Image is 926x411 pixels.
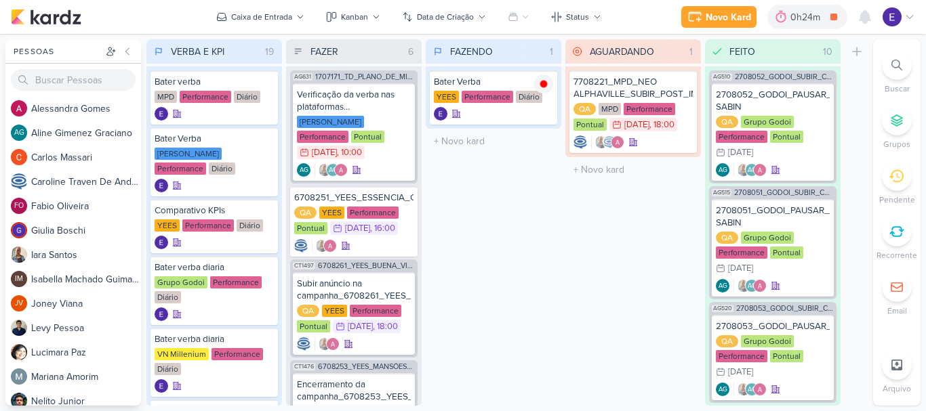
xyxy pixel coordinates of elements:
[294,192,414,204] div: 6708251_YEES_ESSENCIA_CAMPOLIM_SUBIR_LEAD_ADS_ANIMADO
[155,379,168,393] img: Eduardo Quaresma
[748,387,757,393] p: AG
[155,163,206,175] div: Performance
[14,202,24,210] p: FO
[323,239,337,253] img: Alessandra Gomes
[712,305,733,312] span: AG520
[733,163,767,177] div: Colaboradores: Iara Santos, Aline Gimenez Graciano, Alessandra Gomes
[403,45,419,59] div: 6
[297,163,310,177] div: Criador(a): Aline Gimenez Graciano
[294,222,327,234] div: Pontual
[180,91,231,103] div: Performance
[294,239,308,253] div: Criador(a): Caroline Traven De Andrade
[315,337,340,351] div: Colaboradores: Iara Santos, Alessandra Gomes
[312,239,337,253] div: Colaboradores: Iara Santos, Alessandra Gomes
[573,103,596,115] div: QA
[155,261,274,274] div: Bater verba diaria
[11,246,27,263] img: Iara Santos
[237,219,263,232] div: Diário
[155,204,274,217] div: Comparativo KPIs
[155,219,180,232] div: YEES
[462,91,513,103] div: Performance
[319,207,344,219] div: YEES
[293,262,315,269] span: CT1497
[11,320,27,336] img: Levy Pessoa
[293,363,315,370] span: CT1476
[716,279,729,293] div: Aline Gimenez Graciano
[315,239,329,253] img: Iara Santos
[155,133,274,145] div: Bater Verba
[624,103,675,115] div: Performance
[770,131,803,143] div: Pontual
[297,116,364,128] div: [PERSON_NAME]
[719,387,727,393] p: AG
[297,320,330,332] div: Pontual
[348,322,373,331] div: [DATE]
[31,175,141,189] div: C a r o l i n e T r a v e n D e A n d r a d e
[11,9,81,25] img: kardz.app
[326,337,340,351] img: Alessandra Gomes
[155,179,168,192] img: Eduardo Quaresma
[737,163,750,177] img: Iara Santos
[681,6,757,28] button: Novo Kard
[155,236,168,249] img: Eduardo Quaresma
[155,307,168,321] div: Criador(a): Eduardo Quaresma
[11,222,27,238] img: Giulia Boschi
[716,131,767,143] div: Performance
[753,383,767,396] img: Alessandra Gomes
[11,295,27,311] div: Joney Viana
[716,116,738,128] div: QA
[568,160,698,179] input: + Novo kard
[350,305,401,317] div: Performance
[434,107,447,121] img: Eduardo Quaresma
[745,163,759,177] div: Aline Gimenez Graciano
[15,300,23,307] p: JV
[155,276,207,288] div: Grupo Godoi
[741,232,794,244] div: Grupo Godoi
[734,189,834,196] span: 2708051_GODOI_SUBIR_CONTEUDO_SOCIAL_EM_PERFORMANCE_AB
[345,224,370,233] div: [DATE]
[741,116,794,128] div: Grupo Godoi
[31,126,141,140] div: A l i n e G i m e n e z G r a c i a n o
[11,69,136,91] input: Buscar Pessoas
[315,73,415,81] span: 1707171_TD_PLANO_DE_MIDIA_SETEMBRO+OUTUBRO
[716,383,729,396] div: Criador(a): Aline Gimenez Graciano
[534,74,553,93] img: tracking
[611,135,624,149] img: Alessandra Gomes
[209,163,235,175] div: Diário
[155,179,168,192] div: Criador(a): Eduardo Quaresma
[11,271,27,287] div: Isabella Machado Guimarães
[15,276,23,283] p: IM
[31,199,141,213] div: F a b i o O l i v e i r a
[318,337,331,351] img: Iara Santos
[182,219,234,232] div: Performance
[155,291,181,303] div: Diário
[712,73,732,81] span: AG510
[234,91,260,103] div: Diário
[728,368,753,376] div: [DATE]
[329,167,338,174] p: AG
[300,167,308,174] p: AG
[155,348,209,360] div: VN Millenium
[818,45,838,59] div: 10
[334,163,348,177] img: Alessandra Gomes
[31,223,141,238] div: G i u l i a B o s c h i
[737,279,750,293] img: Iara Santos
[297,89,411,113] div: Verificação da verba nas plataformas 1707171_TD_PLANO_DE_MIDIA_SETEMBRO+OUTUBRO
[770,246,803,259] div: Pontual
[790,10,824,24] div: 0h24m
[624,121,649,129] div: [DATE]
[716,335,738,347] div: QA
[599,103,621,115] div: MPD
[879,194,915,206] p: Pendente
[31,272,141,286] div: I s a b e l l a M a c h a d o G u i m a r ã e s
[649,121,675,129] div: , 18:00
[745,279,759,293] div: Aline Gimenez Graciano
[733,383,767,396] div: Colaboradores: Iara Santos, Aline Gimenez Graciano, Alessandra Gomes
[347,207,399,219] div: Performance
[297,378,411,403] div: Encerramento da campanha_6708253_YEES_MANSÕES_SUBIR_PEÇAS_CAMPANHA
[11,198,27,214] div: Fabio Oliveira
[31,345,141,360] div: L u c i m a r a P a z
[719,283,727,290] p: AG
[728,264,753,273] div: [DATE]
[318,262,415,269] span: 6708261_YEES_BUENA_VISTA_CLUB_SUBIR_VÍDEO_META_ADS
